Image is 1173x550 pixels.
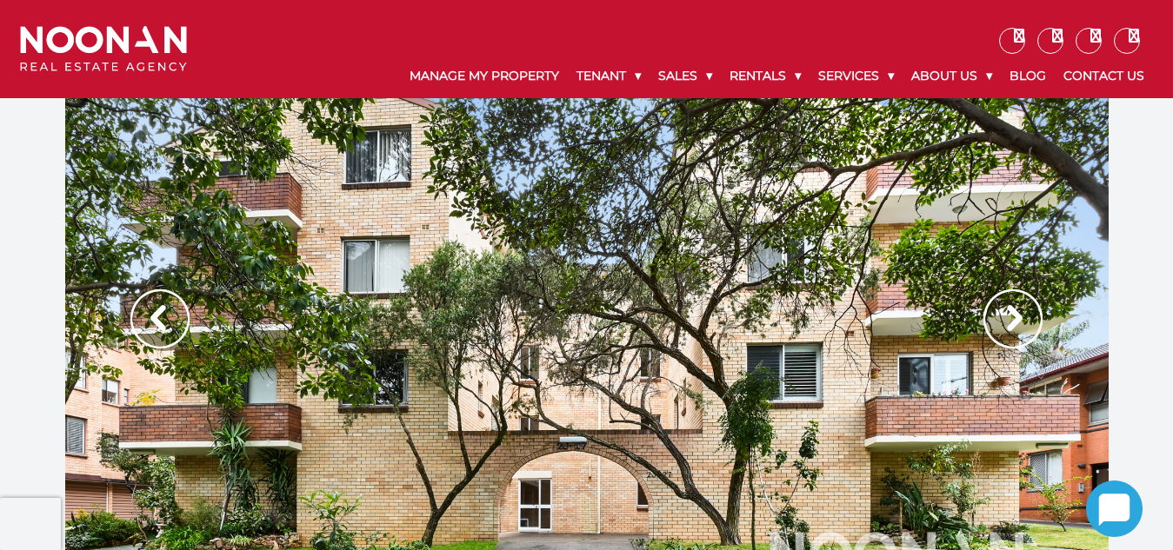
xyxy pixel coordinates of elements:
[983,289,1043,348] img: Arrow slider
[1001,54,1055,98] a: Blog
[721,54,810,98] a: Rentals
[401,54,568,98] a: Manage My Property
[810,54,903,98] a: Services
[903,54,1001,98] a: About Us
[568,54,650,98] a: Tenant
[1055,54,1153,98] a: Contact Us
[650,54,721,98] a: Sales
[20,26,187,72] img: Noonan Real Estate Agency
[130,289,190,348] img: Arrow slider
